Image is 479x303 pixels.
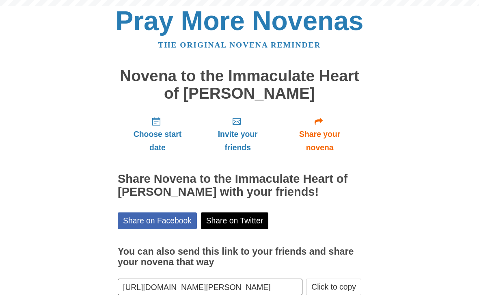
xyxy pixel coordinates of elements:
h1: Novena to the Immaculate Heart of [PERSON_NAME] [118,67,361,102]
span: Choose start date [126,128,189,154]
a: Share on Facebook [118,212,197,229]
span: Share your novena [286,128,353,154]
a: Choose start date [118,110,197,158]
span: Invite your friends [205,128,270,154]
h2: Share Novena to the Immaculate Heart of [PERSON_NAME] with your friends! [118,173,361,199]
a: Invite your friends [197,110,278,158]
button: Click to copy [306,279,361,295]
h3: You can also send this link to your friends and share your novena that way [118,247,361,267]
a: Pray More Novenas [116,6,364,36]
a: Share your novena [278,110,361,158]
a: The original novena reminder [158,41,321,49]
a: Share on Twitter [201,212,269,229]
